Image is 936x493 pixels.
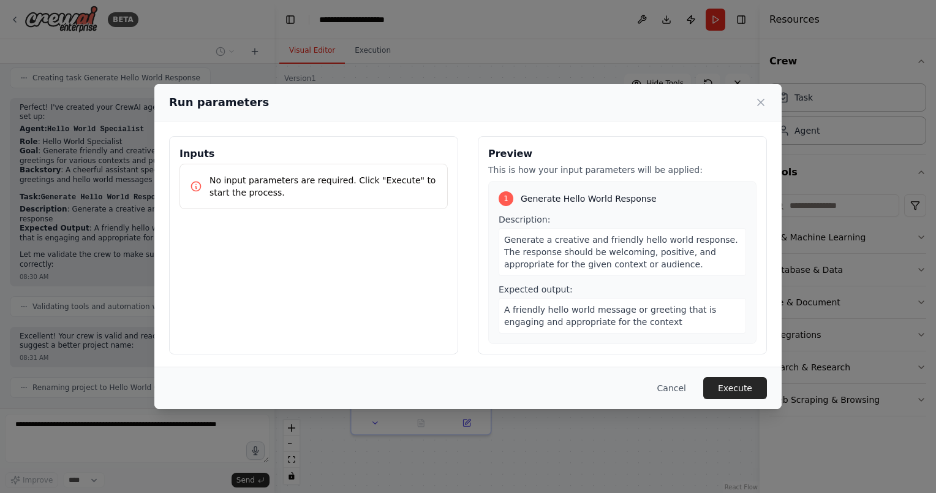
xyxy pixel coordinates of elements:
[179,147,448,161] h3: Inputs
[703,377,767,399] button: Execute
[499,191,513,206] div: 1
[504,235,738,269] span: Generate a creative and friendly hello world response. The response should be welcoming, positive...
[499,285,573,294] span: Expected output:
[647,377,696,399] button: Cancel
[499,215,550,224] span: Description:
[504,305,716,327] span: A friendly hello world message or greeting that is engaging and appropriate for the context
[488,164,757,176] p: This is how your input parameters will be applied:
[488,147,757,161] h3: Preview
[169,94,269,111] h2: Run parameters
[209,174,437,199] p: No input parameters are required. Click "Execute" to start the process.
[521,193,657,205] span: Generate Hello World Response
